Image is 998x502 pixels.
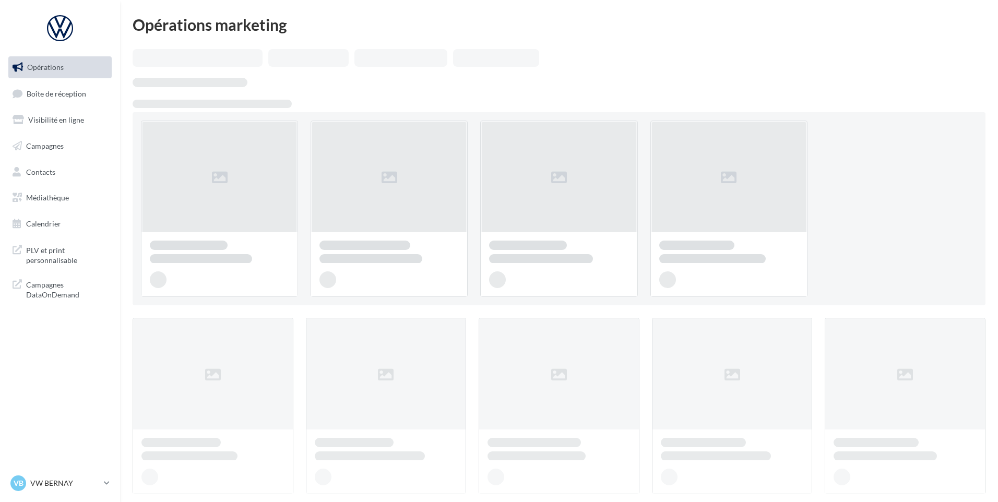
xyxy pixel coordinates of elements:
a: PLV et print personnalisable [6,239,114,270]
a: Boîte de réception [6,82,114,105]
span: VB [14,478,23,488]
span: Campagnes DataOnDemand [26,278,108,300]
a: Opérations [6,56,114,78]
span: Opérations [27,63,64,71]
p: VW BERNAY [30,478,100,488]
span: Visibilité en ligne [28,115,84,124]
span: Calendrier [26,219,61,228]
span: Médiathèque [26,193,69,202]
a: Campagnes [6,135,114,157]
span: Boîte de réception [27,89,86,98]
a: Contacts [6,161,114,183]
a: Visibilité en ligne [6,109,114,131]
span: Contacts [26,167,55,176]
a: Campagnes DataOnDemand [6,273,114,304]
span: PLV et print personnalisable [26,243,108,266]
a: VB VW BERNAY [8,473,112,493]
a: Médiathèque [6,187,114,209]
a: Calendrier [6,213,114,235]
span: Campagnes [26,141,64,150]
div: Opérations marketing [133,17,985,32]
